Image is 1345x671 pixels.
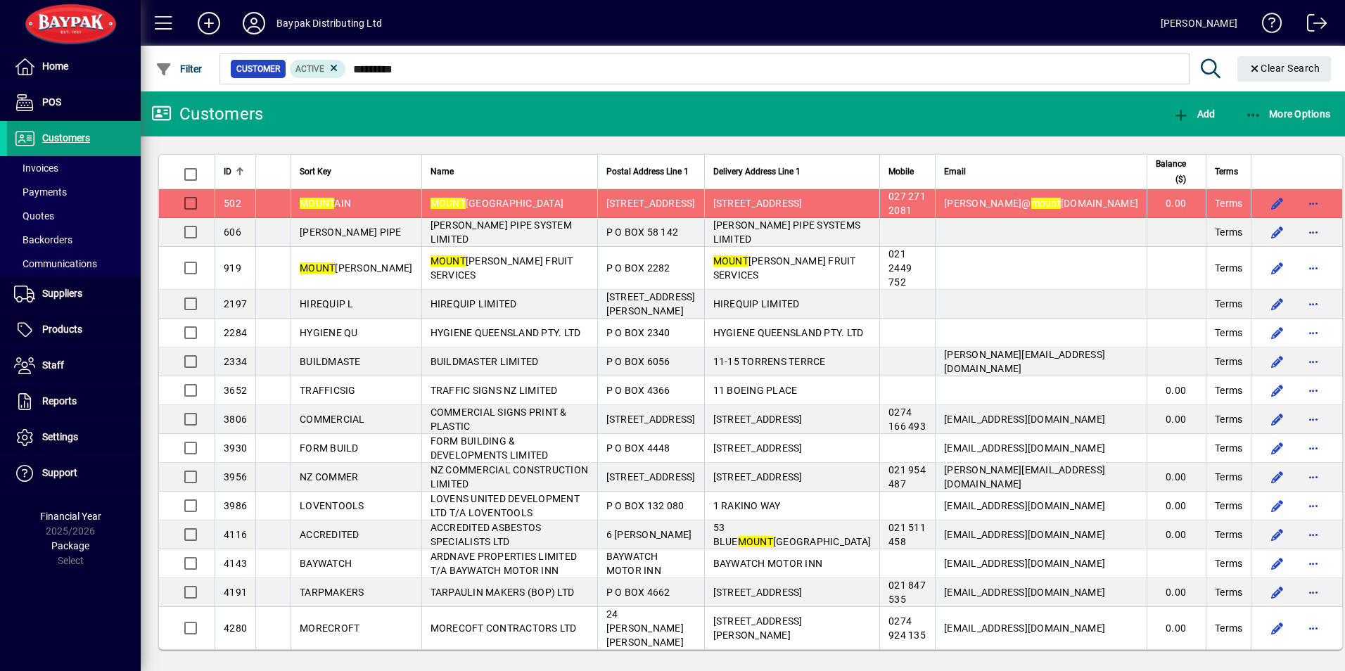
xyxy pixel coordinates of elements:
[1215,383,1242,397] span: Terms
[713,164,801,179] span: Delivery Address Line 1
[1266,321,1288,344] button: Edit
[431,622,577,634] span: MORECOFT CONTRACTORS LTD
[224,226,241,238] span: 606
[1302,350,1325,373] button: More options
[1302,257,1325,279] button: More options
[713,414,803,425] span: [STREET_ADDRESS]
[14,186,67,198] span: Payments
[1215,297,1242,311] span: Terms
[431,164,454,179] span: Name
[1242,101,1334,127] button: More Options
[944,558,1105,569] span: [EMAIL_ADDRESS][DOMAIN_NAME]
[224,262,241,274] span: 919
[944,164,966,179] span: Email
[1215,585,1242,599] span: Terms
[1147,492,1206,520] td: 0.00
[738,536,773,547] em: MOUNT
[300,385,356,396] span: TRAFFICSIG
[7,156,141,180] a: Invoices
[606,471,696,483] span: [STREET_ADDRESS]
[944,529,1105,540] span: [EMAIL_ADDRESS][DOMAIN_NAME]
[606,500,684,511] span: P O BOX 132 080
[300,442,359,454] span: FORM BUILD
[1147,189,1206,218] td: 0.00
[1215,528,1242,542] span: Terms
[944,442,1105,454] span: [EMAIL_ADDRESS][DOMAIN_NAME]
[944,500,1105,511] span: [EMAIL_ADDRESS][DOMAIN_NAME]
[300,529,359,540] span: ACCREDITED
[606,291,696,317] span: [STREET_ADDRESS][PERSON_NAME]
[713,615,803,641] span: [STREET_ADDRESS][PERSON_NAME]
[431,255,573,281] span: [PERSON_NAME] FRUIT SERVICES
[300,622,359,634] span: MORECROFT
[224,198,241,209] span: 502
[42,359,64,371] span: Staff
[1266,221,1288,243] button: Edit
[606,385,670,396] span: P O BOX 4366
[7,276,141,312] a: Suppliers
[606,529,692,540] span: 6 [PERSON_NAME]
[300,558,352,569] span: BAYWATCH
[888,522,926,547] span: 021 511 458
[14,162,58,174] span: Invoices
[606,608,684,648] span: 24 [PERSON_NAME] [PERSON_NAME]
[40,511,101,522] span: Financial Year
[300,500,364,511] span: LOVENTOOLS
[713,587,803,598] span: [STREET_ADDRESS]
[713,471,803,483] span: [STREET_ADDRESS]
[713,500,781,511] span: 1 RAKINO WAY
[606,164,689,179] span: Postal Address Line 1
[7,384,141,419] a: Reports
[431,551,578,576] span: ARDNAVE PROPERTIES LIMITED T/A BAYWATCH MOTOR INN
[1302,437,1325,459] button: More options
[1169,101,1218,127] button: Add
[888,191,926,216] span: 027 271 2081
[300,226,402,238] span: [PERSON_NAME] PIPE
[7,228,141,252] a: Backorders
[1215,225,1242,239] span: Terms
[606,414,696,425] span: [STREET_ADDRESS]
[7,85,141,120] a: POS
[1302,617,1325,639] button: More options
[431,587,575,598] span: TARPAULIN MAKERS (BOP) LTD
[224,164,231,179] span: ID
[1302,494,1325,517] button: More options
[7,456,141,491] a: Support
[1147,405,1206,434] td: 0.00
[276,12,382,34] div: Baypak Distributing Ltd
[713,385,798,396] span: 11 BOEING PLACE
[1266,379,1288,402] button: Edit
[300,414,365,425] span: COMMERCIAL
[1266,350,1288,373] button: Edit
[888,164,914,179] span: Mobile
[431,356,539,367] span: BUILDMASTER LIMITED
[431,219,572,245] span: [PERSON_NAME] PIPE SYSTEM LIMITED
[606,198,696,209] span: [STREET_ADDRESS]
[1302,408,1325,430] button: More options
[1031,198,1061,209] em: mount
[431,327,581,338] span: HYGIENE QUEENSLAND PTY. LTD
[1302,523,1325,546] button: More options
[42,132,90,143] span: Customers
[1249,63,1320,74] span: Clear Search
[944,414,1105,425] span: [EMAIL_ADDRESS][DOMAIN_NAME]
[944,164,1138,179] div: Email
[1266,494,1288,517] button: Edit
[1215,441,1242,455] span: Terms
[431,255,466,267] em: MOUNT
[300,262,335,274] em: MOUNT
[300,587,364,598] span: TARPMAKERS
[888,248,912,288] span: 021 2449 752
[224,164,247,179] div: ID
[1215,556,1242,570] span: Terms
[713,327,864,338] span: HYGIENE QUEENSLAND PTY. LTD
[713,442,803,454] span: [STREET_ADDRESS]
[713,198,803,209] span: [STREET_ADDRESS]
[224,587,247,598] span: 4191
[1215,470,1242,484] span: Terms
[606,226,679,238] span: P O BOX 58 142
[224,356,247,367] span: 2334
[1302,221,1325,243] button: More options
[295,64,324,74] span: Active
[224,298,247,309] span: 2197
